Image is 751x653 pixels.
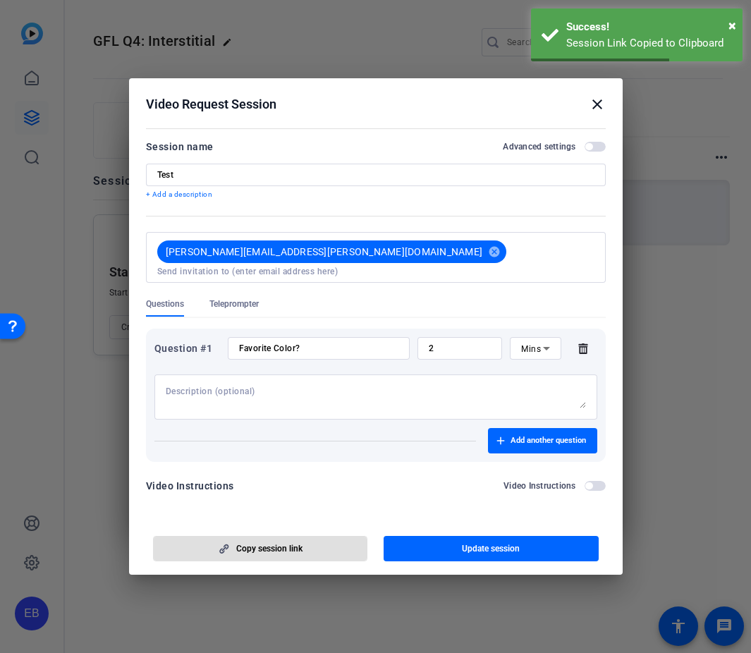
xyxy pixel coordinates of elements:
mat-icon: close [589,96,606,113]
span: × [728,17,736,34]
span: Copy session link [236,543,303,554]
input: Send invitation to (enter email address here) [157,266,594,277]
span: Add another question [511,435,586,446]
input: Enter Session Name [157,169,594,181]
button: Close [728,15,736,36]
span: [PERSON_NAME][EMAIL_ADDRESS][PERSON_NAME][DOMAIN_NAME] [166,245,483,259]
span: Teleprompter [209,298,259,310]
button: Update session [384,536,599,561]
div: Question #1 [154,340,220,357]
mat-icon: cancel [482,245,506,258]
input: Time [429,343,491,354]
input: Enter your question here [239,343,398,354]
div: Video Request Session [146,96,606,113]
button: Add another question [488,428,597,453]
span: Mins [521,344,541,354]
span: Questions [146,298,184,310]
div: Session Link Copied to Clipboard [566,35,732,51]
span: Update session [462,543,520,554]
button: Copy session link [153,536,368,561]
div: Video Instructions [146,477,234,494]
div: Success! [566,19,732,35]
h2: Advanced settings [503,141,575,152]
p: + Add a description [146,189,606,200]
h2: Video Instructions [503,480,576,492]
div: Session name [146,138,214,155]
